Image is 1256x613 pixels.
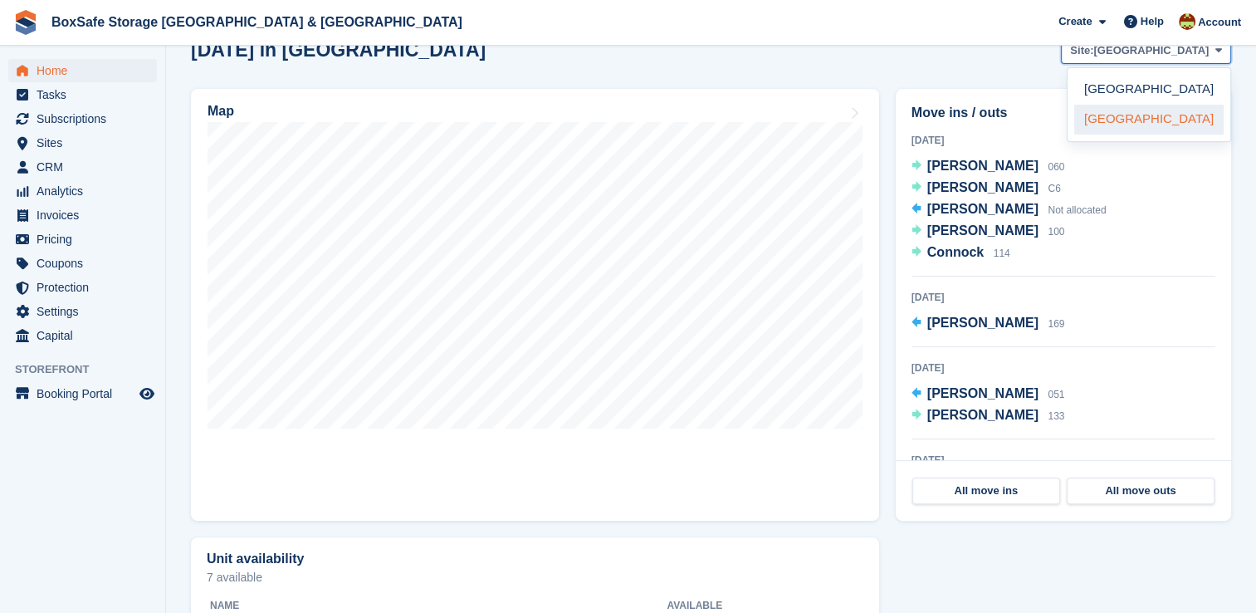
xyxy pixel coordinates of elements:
[911,313,1065,335] a: [PERSON_NAME] 169
[37,276,136,299] span: Protection
[37,155,136,179] span: CRM
[37,83,136,106] span: Tasks
[37,252,136,275] span: Coupons
[911,103,1215,123] h2: Move ins / outs
[927,180,1039,194] span: [PERSON_NAME]
[912,478,1060,504] a: All move ins
[1070,42,1093,59] span: Site:
[8,382,157,405] a: menu
[1074,75,1224,105] a: [GEOGRAPHIC_DATA]
[1067,478,1214,504] a: All move outs
[207,571,863,583] p: 7 available
[911,290,1215,305] div: [DATE]
[8,204,157,227] a: menu
[8,228,157,251] a: menu
[8,107,157,130] a: menu
[37,107,136,130] span: Subscriptions
[8,83,157,106] a: menu
[191,89,879,521] a: Map
[911,199,1107,221] a: [PERSON_NAME] Not allocated
[911,405,1065,427] a: [PERSON_NAME] 133
[37,324,136,347] span: Capital
[1048,204,1106,216] span: Not allocated
[37,179,136,203] span: Analytics
[927,159,1039,173] span: [PERSON_NAME]
[1198,14,1241,31] span: Account
[1048,389,1064,400] span: 051
[1179,13,1195,30] img: Kim
[191,39,486,61] h2: [DATE] in [GEOGRAPHIC_DATA]
[8,131,157,154] a: menu
[1048,318,1064,330] span: 169
[927,408,1039,422] span: [PERSON_NAME]
[911,133,1215,148] div: [DATE]
[911,384,1065,405] a: [PERSON_NAME] 051
[1058,13,1092,30] span: Create
[1048,410,1064,422] span: 133
[8,179,157,203] a: menu
[37,228,136,251] span: Pricing
[37,59,136,82] span: Home
[927,316,1039,330] span: [PERSON_NAME]
[994,248,1010,259] span: 114
[8,324,157,347] a: menu
[37,382,136,405] span: Booking Portal
[207,552,304,566] h2: Unit availability
[8,155,157,179] a: menu
[208,104,234,119] h2: Map
[911,360,1215,375] div: [DATE]
[1061,37,1231,64] button: Site: [GEOGRAPHIC_DATA]
[1048,226,1064,238] span: 100
[1141,13,1164,30] span: Help
[911,178,1061,199] a: [PERSON_NAME] C6
[37,131,136,154] span: Sites
[927,202,1039,216] span: [PERSON_NAME]
[8,59,157,82] a: menu
[13,10,38,35] img: stora-icon-8386f47178a22dfd0bd8f6a31ec36ba5ce8667c1dd55bd0f319d3a0aa187defe.svg
[37,204,136,227] span: Invoices
[911,243,1010,264] a: Connock 114
[15,361,165,378] span: Storefront
[1048,161,1064,173] span: 060
[8,276,157,299] a: menu
[8,300,157,323] a: menu
[8,252,157,275] a: menu
[911,453,1215,468] div: [DATE]
[911,156,1065,178] a: [PERSON_NAME] 060
[927,245,984,259] span: Connock
[37,300,136,323] span: Settings
[45,8,469,36] a: BoxSafe Storage [GEOGRAPHIC_DATA] & [GEOGRAPHIC_DATA]
[927,223,1039,238] span: [PERSON_NAME]
[137,384,157,404] a: Preview store
[1074,105,1224,135] a: [GEOGRAPHIC_DATA]
[927,386,1039,400] span: [PERSON_NAME]
[1093,42,1209,59] span: [GEOGRAPHIC_DATA]
[911,221,1065,243] a: [PERSON_NAME] 100
[1048,183,1060,194] span: C6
